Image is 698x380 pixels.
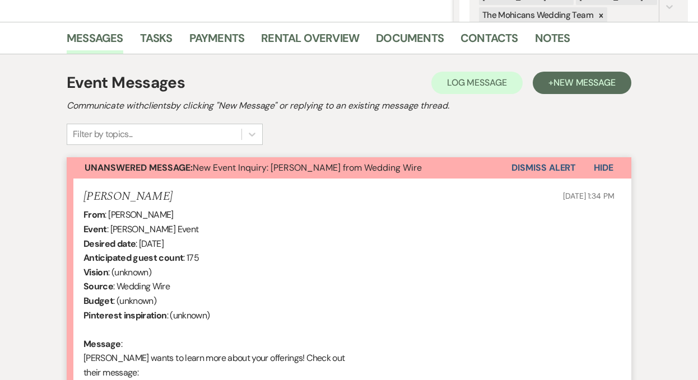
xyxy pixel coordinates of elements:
span: Log Message [447,77,507,88]
button: +New Message [533,72,631,94]
a: Messages [67,29,123,54]
b: Desired date [83,238,136,250]
div: Filter by topics... [73,128,133,141]
b: Event [83,223,107,235]
span: New Event Inquiry: [PERSON_NAME] from Wedding Wire [85,162,422,173]
a: Rental Overview [261,29,359,54]
b: Pinterest inspiration [83,309,167,321]
b: Budget [83,295,113,307]
span: New Message [553,77,616,88]
h5: [PERSON_NAME] [83,190,173,204]
h1: Event Messages [67,71,185,95]
button: Unanswered Message:New Event Inquiry: [PERSON_NAME] from Wedding Wire [67,157,511,179]
h2: Communicate with clients by clicking "New Message" or replying to an existing message thread. [67,99,631,112]
button: Dismiss Alert [511,157,576,179]
div: The Mohicans Wedding Team [479,7,595,24]
button: Hide [576,157,631,179]
b: Source [83,280,113,292]
a: Notes [535,29,570,54]
b: Anticipated guest count [83,252,183,264]
a: Payments [189,29,245,54]
a: Documents [376,29,444,54]
b: Vision [83,266,108,278]
b: Message [83,338,121,350]
strong: Unanswered Message: [85,162,193,173]
button: Log Message [431,72,523,94]
a: Tasks [140,29,173,54]
span: [DATE] 1:34 PM [563,191,615,201]
a: Contacts [460,29,518,54]
span: Hide [594,162,613,173]
b: From [83,209,105,221]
